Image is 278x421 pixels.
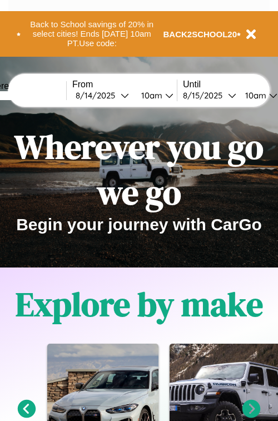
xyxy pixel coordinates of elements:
div: 10am [136,90,165,101]
button: Back to School savings of 20% in select cities! Ends [DATE] 10am PT.Use code: [21,17,163,51]
h1: Explore by make [16,281,263,327]
div: 8 / 15 / 2025 [183,90,228,101]
label: From [72,80,177,90]
div: 8 / 14 / 2025 [76,90,121,101]
button: 8/14/2025 [72,90,132,101]
button: 10am [132,90,177,101]
div: 10am [240,90,269,101]
b: BACK2SCHOOL20 [163,29,237,39]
